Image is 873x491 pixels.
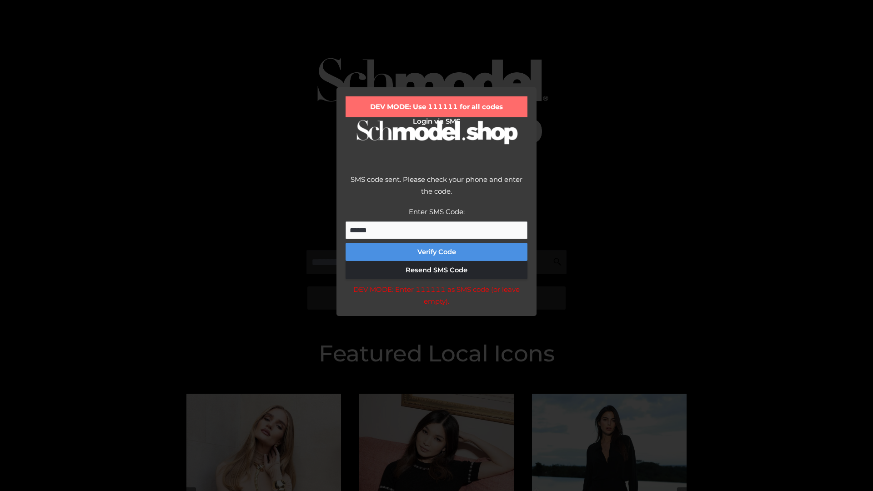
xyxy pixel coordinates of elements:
[346,243,527,261] button: Verify Code
[346,174,527,206] div: SMS code sent. Please check your phone and enter the code.
[409,207,465,216] label: Enter SMS Code:
[346,261,527,279] button: Resend SMS Code
[346,96,527,117] div: DEV MODE: Use 111111 for all codes
[346,117,527,125] h2: Login via SMS
[346,284,527,307] div: DEV MODE: Enter 111111 as SMS code (or leave empty).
